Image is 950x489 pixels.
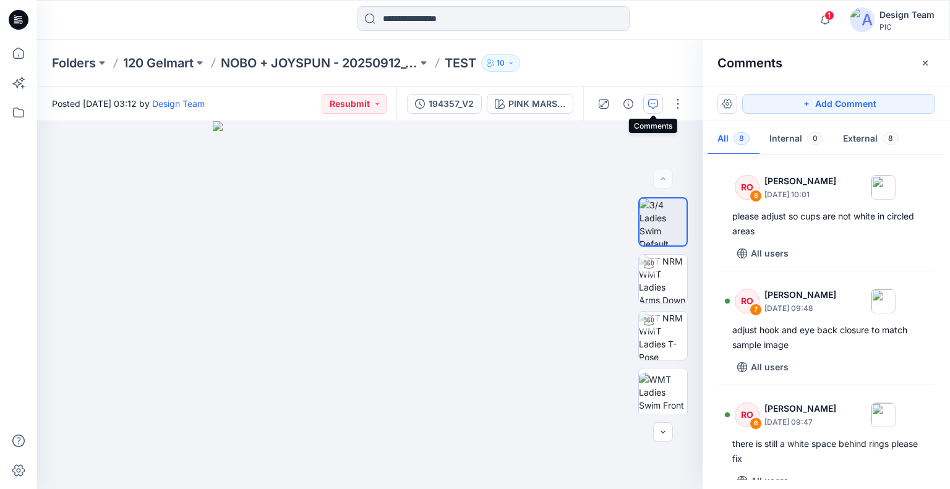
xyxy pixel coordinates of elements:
[429,97,474,111] div: 194357_V2
[751,360,789,375] p: All users
[750,417,762,430] div: 6
[732,323,920,352] div: adjust hook and eye back closure to match sample image
[639,373,687,412] img: WMT Ladies Swim Front
[742,94,935,114] button: Add Comment
[764,189,836,201] p: [DATE] 10:01
[764,174,836,189] p: [PERSON_NAME]
[708,124,760,155] button: All
[850,7,875,32] img: avatar
[221,54,417,72] a: NOBO + JOYSPUN - 20250912_120_GC
[879,7,935,22] div: Design Team
[640,198,687,245] img: 3/4 Ladies Swim Default
[760,124,833,155] button: Internal
[833,124,909,155] button: External
[639,312,687,360] img: TT NRM WMT Ladies T-Pose
[152,98,205,109] a: Design Team
[735,289,760,313] div: RO
[717,56,782,70] h2: Comments
[750,190,762,202] div: 8
[732,244,794,263] button: All users
[764,416,836,428] p: [DATE] 09:47
[497,56,505,70] p: 10
[213,121,527,489] img: eyJhbGciOiJIUzI1NiIsImtpZCI6IjAiLCJzbHQiOiJzZXMiLCJ0eXAiOiJKV1QifQ.eyJkYXRhIjp7InR5cGUiOiJzdG9yYW...
[123,54,194,72] a: 120 Gelmart
[407,94,482,114] button: 194357_V2
[883,132,899,145] span: 8
[751,474,789,488] p: All users
[487,94,573,114] button: PINK MARSHMALLOW
[52,97,205,110] span: Posted [DATE] 03:12 by
[734,132,750,145] span: 8
[764,287,836,302] p: [PERSON_NAME]
[52,54,96,72] a: Folders
[750,304,762,316] div: 7
[764,302,836,315] p: [DATE] 09:48
[735,175,760,200] div: RO
[824,11,834,20] span: 1
[764,401,836,416] p: [PERSON_NAME]
[732,209,920,239] div: please adjust so cups are not white in circled areas
[481,54,520,72] button: 10
[879,22,935,32] div: PIC
[445,54,476,72] p: TEST
[732,357,794,377] button: All users
[508,97,565,111] div: PINK MARSHMALLOW
[735,402,760,427] div: RO
[639,255,687,303] img: TT NRM WMT Ladies Arms Down
[732,436,920,466] div: there is still a white space behind rings please fix
[807,132,823,145] span: 0
[618,94,638,114] button: Details
[751,246,789,261] p: All users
